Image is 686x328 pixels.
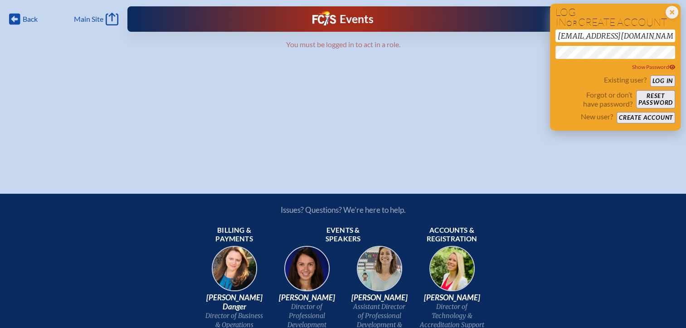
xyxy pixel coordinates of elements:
[350,243,409,301] img: 545ba9c4-c691-43d5-86fb-b0a622cbeb82
[604,75,647,84] p: Existing user?
[104,40,583,49] p: You must be logged in to act in a role.
[617,112,675,123] button: Create account
[636,90,675,108] button: Resetpassword
[250,11,436,27] div: FCIS Events — Future ready
[566,19,578,28] span: or
[419,226,485,244] span: Accounts & registration
[555,29,675,42] input: Email
[74,13,118,25] a: Main Site
[312,11,374,27] a: FCIS LogoEvents
[650,75,675,87] button: Log in
[340,14,374,25] h1: Events
[278,243,336,301] img: 94e3d245-ca72-49ea-9844-ae84f6d33c0f
[632,64,676,70] span: Show Password
[581,112,613,121] p: New user?
[555,90,632,108] p: Forgot or don’t have password?
[184,205,503,215] p: Issues? Questions? We’re here to help.
[347,293,412,302] span: [PERSON_NAME]
[202,226,267,244] span: Billing & payments
[555,7,675,28] h1: Log in create account
[202,293,267,311] span: [PERSON_NAME] Danger
[423,243,481,301] img: b1ee34a6-5a78-4519-85b2-7190c4823173
[23,15,38,24] span: Back
[205,243,263,301] img: 9c64f3fb-7776-47f4-83d7-46a341952595
[74,15,103,24] span: Main Site
[311,226,376,244] span: Events & speakers
[274,293,340,302] span: [PERSON_NAME]
[419,293,485,302] span: [PERSON_NAME]
[312,11,336,25] img: Florida Council of Independent Schools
